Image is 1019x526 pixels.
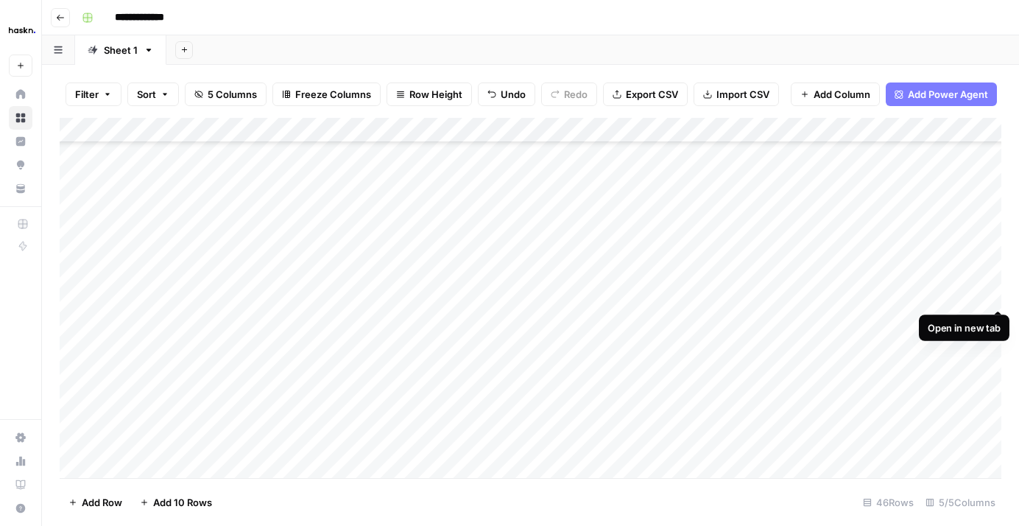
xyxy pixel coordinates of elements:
[626,87,678,102] span: Export CSV
[857,491,920,514] div: 46 Rows
[564,87,588,102] span: Redo
[694,83,779,106] button: Import CSV
[153,495,212,510] span: Add 10 Rows
[908,87,988,102] span: Add Power Agent
[75,35,166,65] a: Sheet 1
[501,87,526,102] span: Undo
[9,17,35,43] img: Haskn Logo
[9,153,32,177] a: Opportunities
[75,87,99,102] span: Filter
[9,497,32,520] button: Help + Support
[886,83,997,106] button: Add Power Agent
[791,83,880,106] button: Add Column
[478,83,535,106] button: Undo
[409,87,462,102] span: Row Height
[60,491,131,514] button: Add Row
[137,87,156,102] span: Sort
[9,130,32,153] a: Insights
[541,83,597,106] button: Redo
[127,83,179,106] button: Sort
[387,83,472,106] button: Row Height
[9,177,32,200] a: Your Data
[716,87,769,102] span: Import CSV
[9,473,32,497] a: Learning Hub
[928,320,1001,335] div: Open in new tab
[66,83,121,106] button: Filter
[131,491,221,514] button: Add 10 Rows
[920,491,1001,514] div: 5/5 Columns
[104,43,138,57] div: Sheet 1
[208,87,257,102] span: 5 Columns
[9,83,32,106] a: Home
[82,495,122,510] span: Add Row
[9,426,32,449] a: Settings
[185,83,267,106] button: 5 Columns
[603,83,688,106] button: Export CSV
[272,83,381,106] button: Freeze Columns
[9,449,32,473] a: Usage
[9,12,32,49] button: Workspace: Haskn
[814,87,870,102] span: Add Column
[9,106,32,130] a: Browse
[295,87,371,102] span: Freeze Columns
